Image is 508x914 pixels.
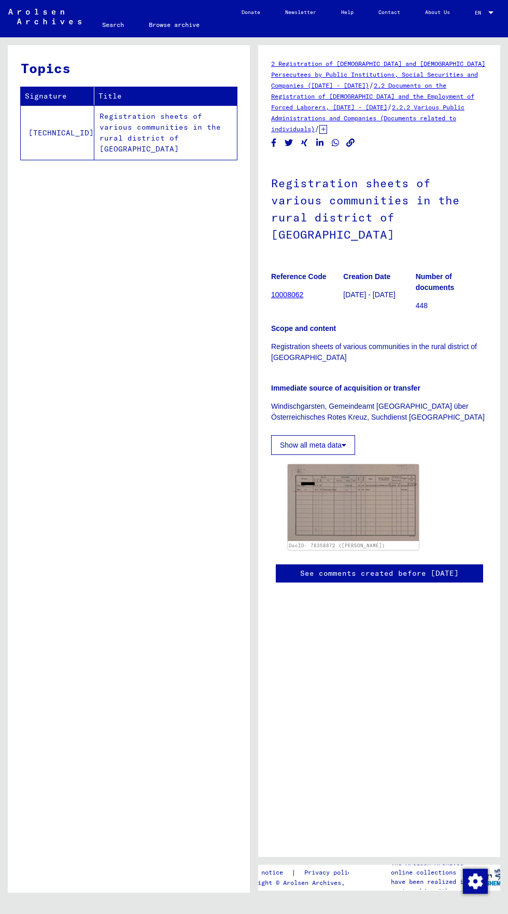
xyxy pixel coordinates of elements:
[296,867,368,878] a: Privacy policy
[345,136,356,149] button: Copy link
[416,300,487,311] p: 448
[271,341,487,363] p: Registration sheets of various communities in the rural district of [GEOGRAPHIC_DATA]
[239,878,368,888] p: Copyright © Arolsen Archives, 2021
[391,877,470,896] p: have been realized in partnership with
[463,869,488,894] img: Change consent
[90,12,136,37] a: Search
[271,290,303,299] a: 10008062
[94,105,237,160] td: Registration sheets of various communities in the rural district of [GEOGRAPHIC_DATA]
[299,136,310,149] button: Share on Xing
[271,435,355,455] button: Show all meta data
[289,543,385,548] a: DocID: 76358872 ([PERSON_NAME])
[475,10,486,16] span: EN
[271,272,327,281] b: Reference Code
[300,568,459,579] a: See comments created before [DATE]
[288,464,419,541] img: 001.jpg
[8,9,81,24] img: Arolsen_neg.svg
[284,136,294,149] button: Share on Twitter
[94,87,237,105] th: Title
[271,384,420,392] b: Immediate source of acquisition or transfer
[239,867,291,878] a: Legal notice
[271,103,464,133] a: 2.2.2 Various Public Administrations and Companies (Documents related to individuals)
[21,87,94,105] th: Signature
[391,858,470,877] p: The Arolsen Archives online collections
[369,80,374,90] span: /
[416,272,455,292] b: Number of documents
[315,136,326,149] button: Share on LinkedIn
[136,12,212,37] a: Browse archive
[21,58,236,78] h3: Topics
[271,159,487,256] h1: Registration sheets of various communities in the rural district of [GEOGRAPHIC_DATA]
[21,105,94,160] td: [TECHNICAL_ID]
[315,124,319,133] span: /
[343,289,415,300] p: [DATE] - [DATE]
[330,136,341,149] button: Share on WhatsApp
[271,81,474,111] a: 2.2 Documents on the Registration of [DEMOGRAPHIC_DATA] and the Employment of Forced Laborers, [D...
[271,324,336,333] b: Scope and content
[239,867,368,878] div: |
[343,272,390,281] b: Creation Date
[387,102,392,112] span: /
[271,60,485,89] a: 2 Registration of [DEMOGRAPHIC_DATA] and [DEMOGRAPHIC_DATA] Persecutees by Public Institutions, S...
[269,136,279,149] button: Share on Facebook
[271,401,487,423] p: Windischgarsten, Gemeindeamt [GEOGRAPHIC_DATA] über Österreichisches Rotes Kreuz, Suchdienst [GEO...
